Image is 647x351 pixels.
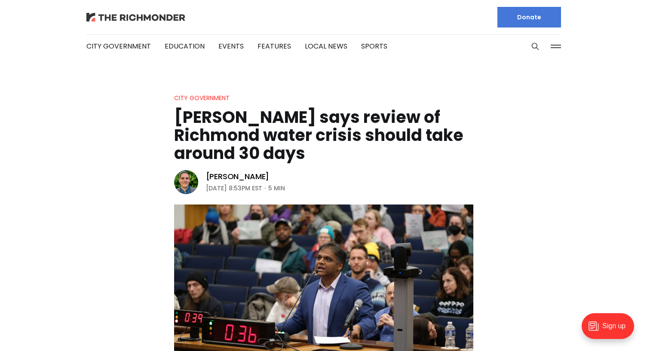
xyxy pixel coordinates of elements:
[86,13,185,21] img: The Richmonder
[218,41,244,51] a: Events
[305,41,347,51] a: Local News
[268,183,285,193] span: 5 min
[361,41,387,51] a: Sports
[206,183,262,193] time: [DATE] 8:53PM EST
[174,108,473,162] h1: [PERSON_NAME] says review of Richmond water crisis should take around 30 days
[529,40,542,53] button: Search this site
[258,41,291,51] a: Features
[174,94,230,102] a: City Government
[174,170,198,194] img: Graham Moomaw
[497,7,561,27] a: Donate
[165,41,205,51] a: Education
[86,41,151,51] a: City Government
[206,171,270,182] a: [PERSON_NAME]
[574,309,647,351] iframe: portal-trigger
